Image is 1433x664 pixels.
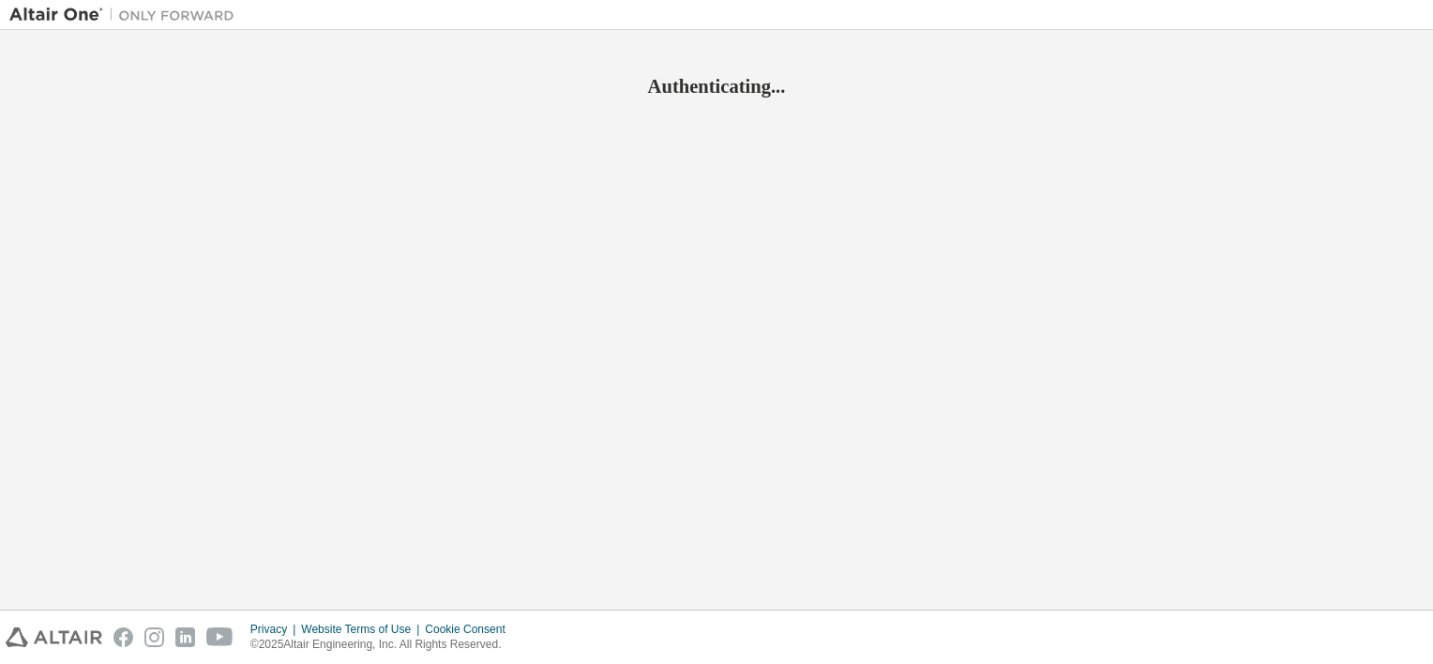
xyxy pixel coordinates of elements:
[425,622,516,637] div: Cookie Consent
[301,622,425,637] div: Website Terms of Use
[144,627,164,647] img: instagram.svg
[250,637,517,653] p: © 2025 Altair Engineering, Inc. All Rights Reserved.
[9,74,1424,98] h2: Authenticating...
[206,627,234,647] img: youtube.svg
[175,627,195,647] img: linkedin.svg
[9,6,244,24] img: Altair One
[6,627,102,647] img: altair_logo.svg
[113,627,133,647] img: facebook.svg
[250,622,301,637] div: Privacy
